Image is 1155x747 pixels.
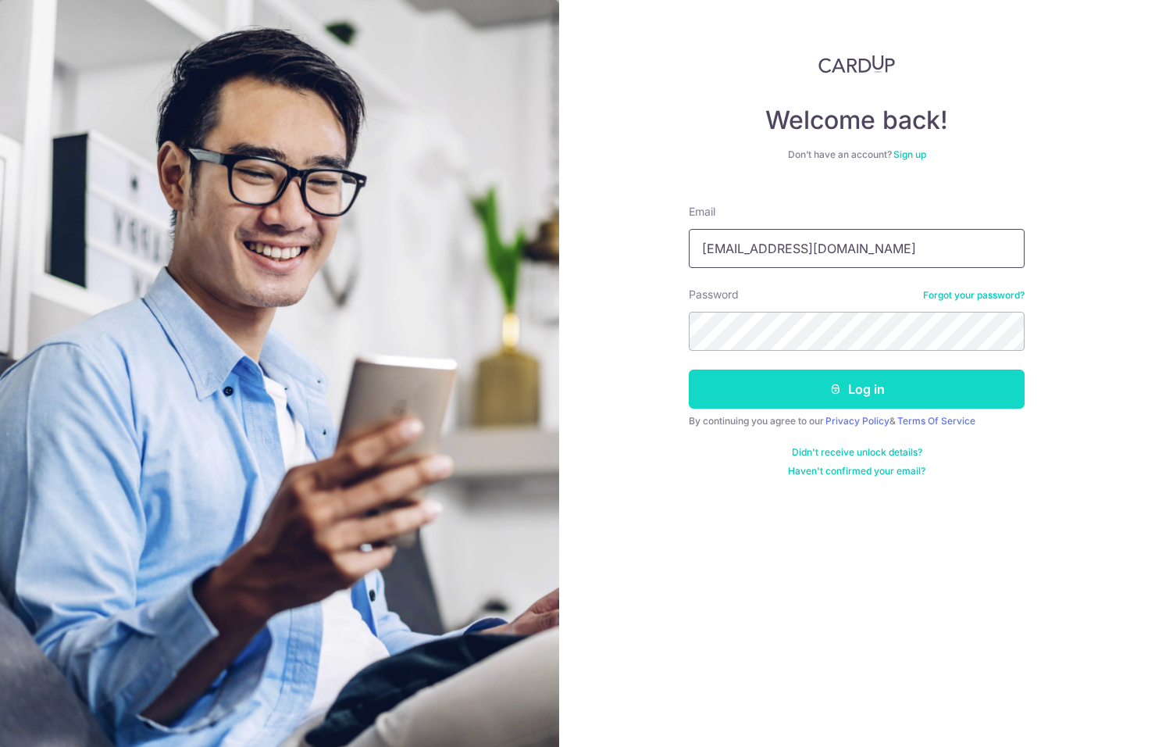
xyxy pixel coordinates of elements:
[689,370,1025,409] button: Log in
[689,105,1025,136] h4: Welcome back!
[689,148,1025,161] div: Don’t have an account?
[923,289,1025,302] a: Forgot your password?
[897,415,975,427] a: Terms Of Service
[818,55,895,73] img: CardUp Logo
[689,229,1025,268] input: Enter your Email
[893,148,926,160] a: Sign up
[792,446,922,459] a: Didn't receive unlock details?
[689,287,739,302] label: Password
[825,415,889,427] a: Privacy Policy
[788,465,925,477] a: Haven't confirmed your email?
[689,415,1025,427] div: By continuing you agree to our &
[689,204,715,220] label: Email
